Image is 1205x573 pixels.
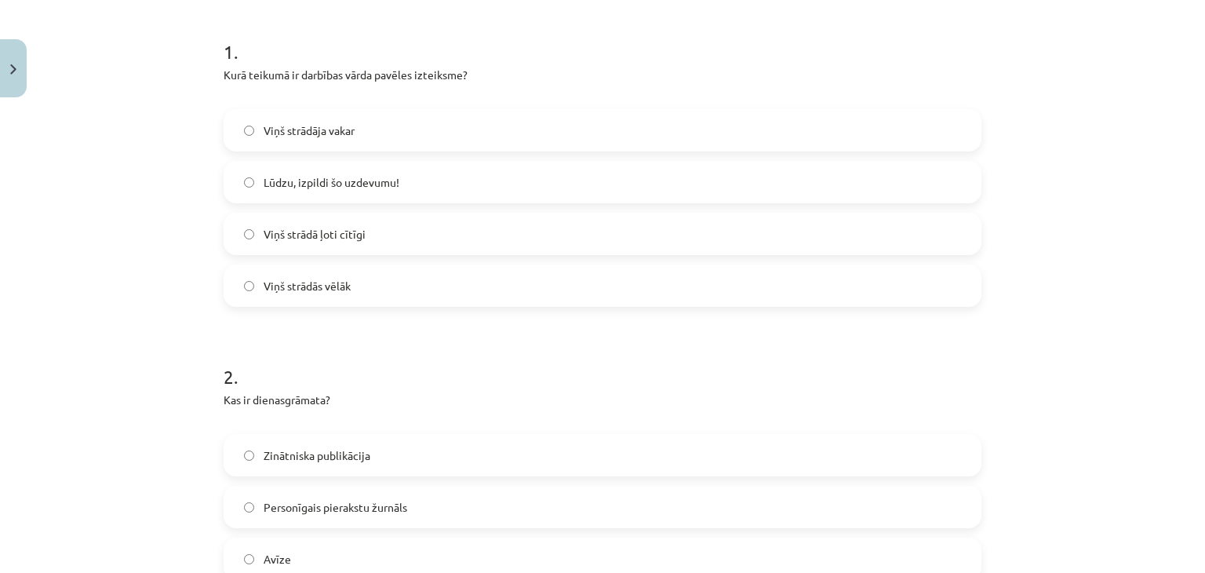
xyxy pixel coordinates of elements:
[224,392,981,425] p: Kas ir dienasgrāmata?
[264,551,291,568] span: Avīze
[264,499,407,516] span: Personīgais pierakstu žurnāls
[264,174,399,191] span: Lūdzu, izpildi šo uzdevumu!
[244,451,254,461] input: Zinātniska publikācija
[10,64,16,75] img: icon-close-lesson-0947bae3869378f0d4975bcd49f059093ad1ed9edebbc8119c70593378902aed.svg
[264,226,366,243] span: Viņš strādā ļoti cītīgi
[244,554,254,564] input: Avīze
[264,278,351,294] span: Viņš strādās vēlāk
[244,229,254,239] input: Viņš strādā ļoti cītīgi
[244,177,254,188] input: Lūdzu, izpildi šo uzdevumu!
[224,338,981,387] h1: 2 .
[244,281,254,291] input: Viņš strādās vēlāk
[224,67,981,100] p: Kurā teikumā ir darbības vārda pavēles izteiksme?
[244,502,254,513] input: Personīgais pierakstu žurnāls
[224,13,981,62] h1: 1 .
[264,122,355,139] span: Viņš strādāja vakar
[264,447,370,464] span: Zinātniska publikācija
[244,126,254,136] input: Viņš strādāja vakar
